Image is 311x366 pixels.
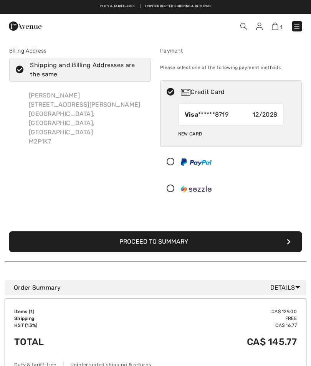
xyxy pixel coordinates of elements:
td: Shipping [14,315,120,322]
img: Shopping Bag [272,23,278,30]
button: Proceed to Summary [9,231,302,252]
div: Please select one of the following payment methods [160,58,302,77]
div: [PERSON_NAME] [STREET_ADDRESS][PERSON_NAME] [GEOGRAPHIC_DATA], [GEOGRAPHIC_DATA], [GEOGRAPHIC_DAT... [23,85,151,152]
img: My Info [256,23,263,30]
div: Payment [160,47,302,55]
td: CA$ 129.00 [120,308,297,315]
td: Items ( ) [14,308,120,315]
span: 1 [30,309,33,314]
td: CA$ 145.77 [120,329,297,355]
td: CA$ 16.77 [120,322,297,329]
td: Free [120,315,297,322]
img: PayPal [181,158,212,166]
span: Details [270,283,303,292]
a: 1ère Avenue [9,22,41,29]
div: Billing Address [9,47,151,55]
img: Sezzle [181,185,212,193]
div: Order Summary [14,283,303,292]
strong: Visa [185,111,198,118]
div: New Card [178,127,202,140]
span: 12/2028 [253,110,277,119]
img: Credit Card [181,89,190,96]
span: 1 [280,24,283,30]
td: HST (13%) [14,322,120,329]
td: Total [14,329,120,355]
img: 1ère Avenue [9,18,41,34]
img: Search [240,23,247,30]
img: Menu [293,23,301,30]
div: Credit Card [181,87,296,97]
a: 1 [272,21,283,31]
div: Shipping and Billing Addresses are the same [30,61,139,79]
